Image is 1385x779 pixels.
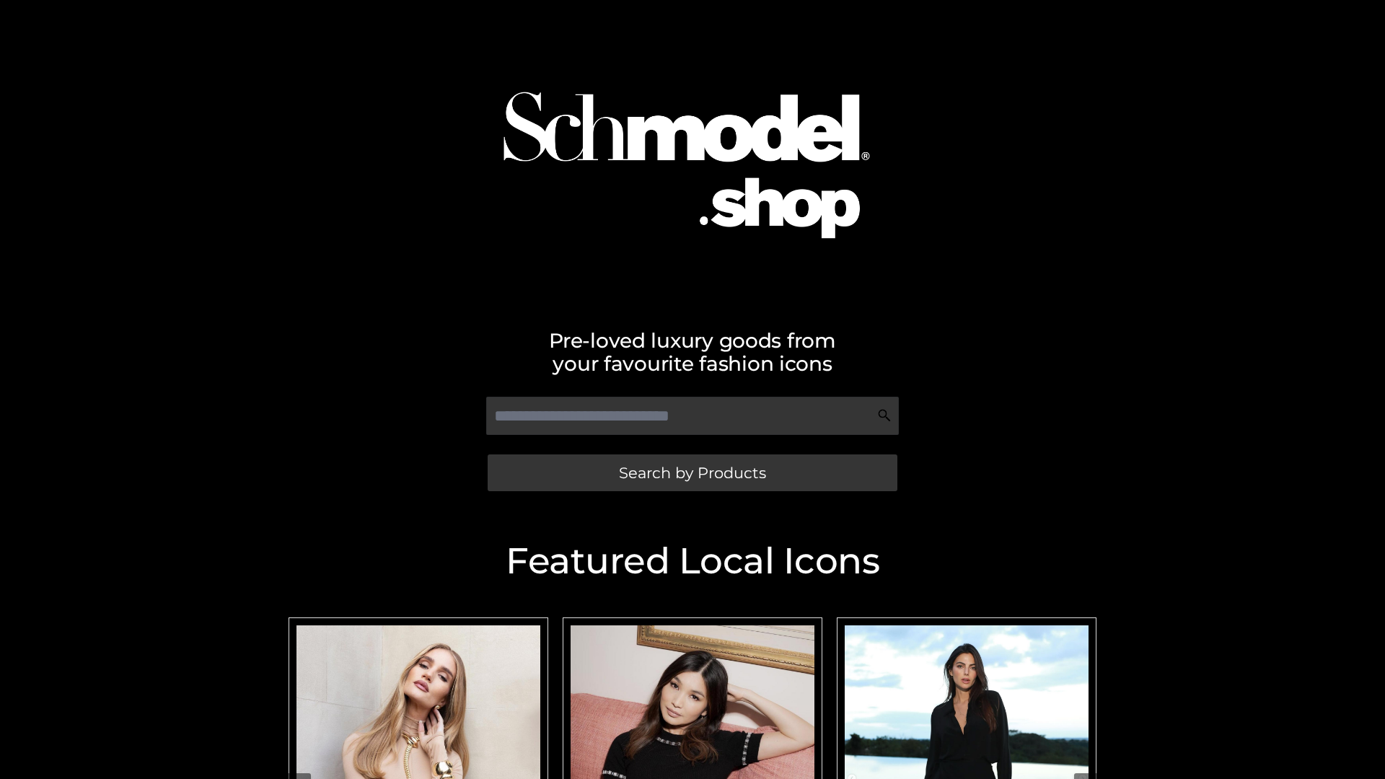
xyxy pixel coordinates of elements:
span: Search by Products [619,465,766,480]
a: Search by Products [488,454,897,491]
img: Search Icon [877,408,892,423]
h2: Pre-loved luxury goods from your favourite fashion icons [281,329,1104,375]
h2: Featured Local Icons​ [281,543,1104,579]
